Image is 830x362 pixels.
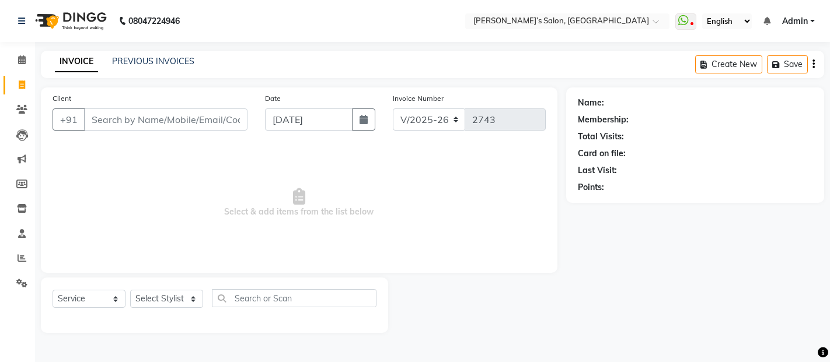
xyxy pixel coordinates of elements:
input: Search by Name/Mobile/Email/Code [84,108,247,131]
b: 08047224946 [128,5,180,37]
label: Invoice Number [393,93,444,104]
a: INVOICE [55,51,98,72]
div: Last Visit: [578,164,617,177]
div: Membership: [578,114,629,126]
input: Search or Scan [212,289,376,307]
img: logo [30,5,110,37]
label: Client [53,93,71,104]
div: Name: [578,97,604,109]
button: Save [767,55,808,73]
div: Card on file: [578,147,626,160]
div: Total Visits: [578,131,624,143]
span: Select & add items from the list below [53,145,546,261]
button: Create New [695,55,762,73]
div: Points: [578,181,604,194]
label: Date [265,93,281,104]
a: PREVIOUS INVOICES [112,56,194,66]
button: +91 [53,108,85,131]
span: Admin [782,15,808,27]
